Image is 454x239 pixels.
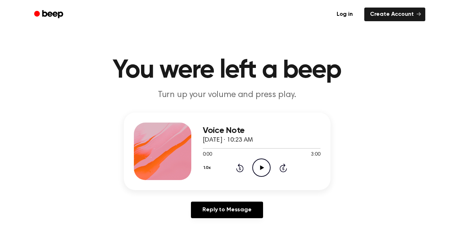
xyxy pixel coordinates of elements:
[203,126,320,135] h3: Voice Note
[329,6,360,23] a: Log in
[191,202,263,218] a: Reply to Message
[364,8,425,21] a: Create Account
[203,137,253,143] span: [DATE] · 10:23 AM
[89,89,365,101] p: Turn up your volume and press play.
[311,151,320,158] span: 3:00
[203,151,212,158] span: 0:00
[29,8,70,22] a: Beep
[43,58,411,83] h1: You were left a beep
[203,162,214,174] button: 1.0x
